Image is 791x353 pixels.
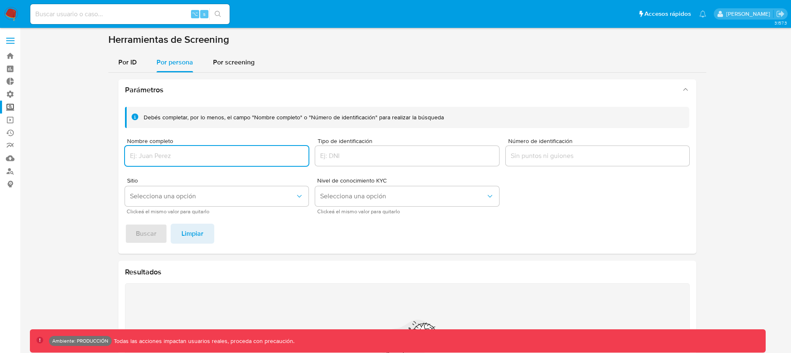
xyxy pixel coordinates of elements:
[30,9,230,20] input: Buscar usuario o caso...
[776,10,785,18] a: Salir
[203,10,206,18] span: s
[52,339,108,343] p: Ambiente: PRODUCCIÓN
[644,10,691,18] span: Accesos rápidos
[112,337,294,345] p: Todas las acciones impactan usuarios reales, proceda con precaución.
[192,10,198,18] span: ⌥
[726,10,773,18] p: federico.falavigna@mercadolibre.com
[699,10,706,17] a: Notificaciones
[209,8,226,20] button: search-icon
